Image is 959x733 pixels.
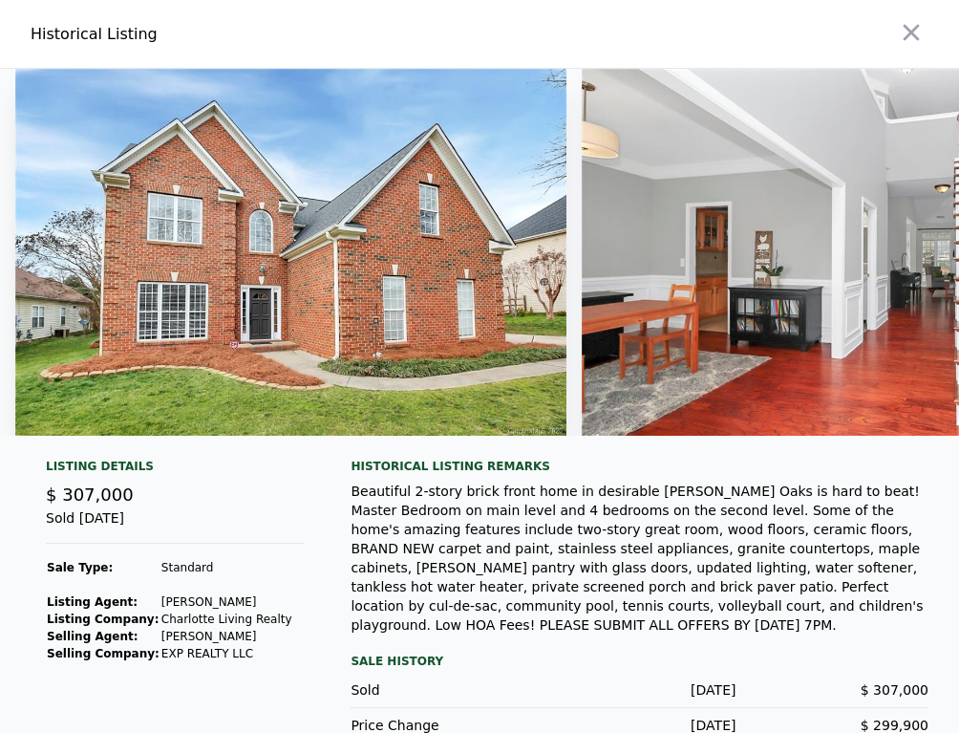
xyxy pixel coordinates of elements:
div: [DATE] [543,680,736,700]
span: $ 307,000 [861,682,928,698]
strong: Listing Agent: [47,595,138,609]
div: Historical Listing remarks [351,459,928,474]
strong: Selling Company: [47,647,160,660]
td: [PERSON_NAME] [160,593,293,611]
td: Charlotte Living Realty [160,611,293,628]
strong: Listing Company: [47,613,159,626]
strong: Sale Type: [47,561,113,574]
span: $ 299,900 [861,718,928,733]
td: Standard [160,559,293,576]
div: Historical Listing [31,23,472,46]
div: Sold [351,680,543,700]
div: Sale History [351,650,928,673]
div: Listing Details [46,459,305,482]
span: $ 307,000 [46,485,134,505]
div: Beautiful 2-story brick front home in desirable [PERSON_NAME] Oaks is hard to beat! Master Bedroo... [351,482,928,635]
strong: Selling Agent: [47,630,139,643]
img: Property Img [15,69,566,436]
div: Sold [DATE] [46,508,305,544]
td: EXP REALTY LLC [160,645,293,662]
td: [PERSON_NAME] [160,628,293,645]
